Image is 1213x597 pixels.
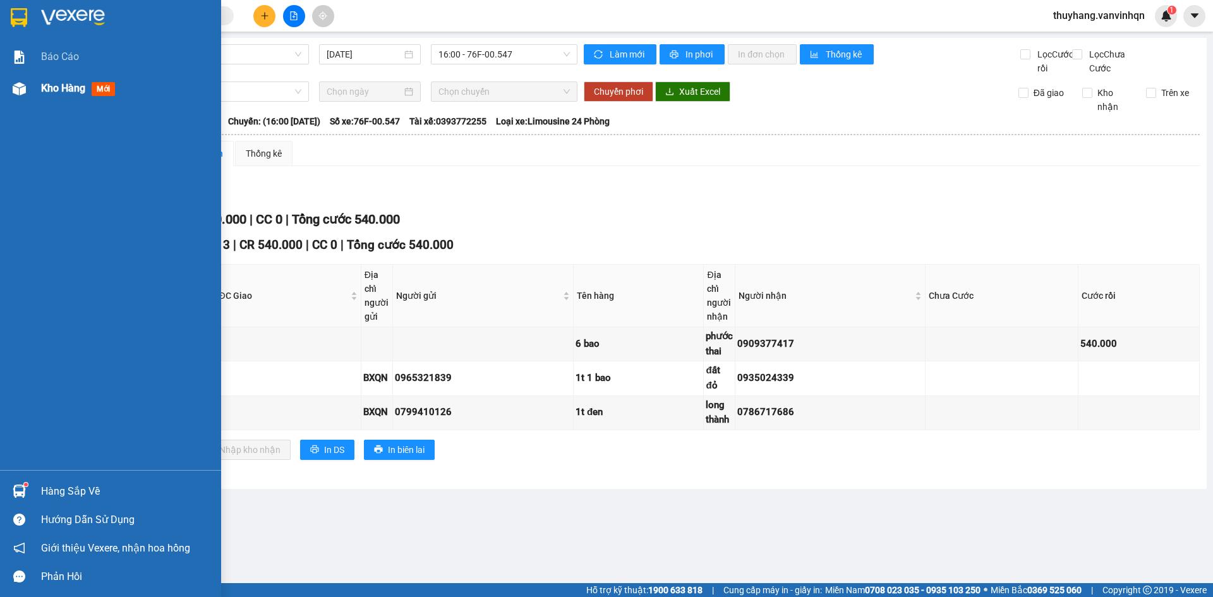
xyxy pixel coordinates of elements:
[324,443,344,457] span: In DS
[648,585,703,595] strong: 1900 633 818
[660,44,725,64] button: printerIn phơi
[219,289,347,303] span: ĐC Giao
[576,337,701,352] div: 6 bao
[1029,86,1069,100] span: Đã giao
[246,147,282,160] div: Thống kê
[991,583,1082,597] span: Miền Bắc
[283,5,305,27] button: file-add
[1091,583,1093,597] span: |
[327,85,402,99] input: Chọn ngày
[1168,6,1176,15] sup: 1
[41,540,190,556] span: Giới thiệu Vexere, nhận hoa hồng
[41,82,85,94] span: Kho hàng
[41,49,79,64] span: Báo cáo
[655,81,730,102] button: downloadXuất Excel
[409,114,486,128] span: Tài xế: 0393772255
[576,405,701,420] div: 1t đen
[926,265,1078,327] th: Chưa Cước
[330,114,400,128] span: Số xe: 76F-00.547
[1161,10,1172,21] img: icon-new-feature
[286,212,289,227] span: |
[728,44,797,64] button: In đơn chọn
[92,82,115,96] span: mới
[13,570,25,582] span: message
[584,81,653,102] button: Chuyển phơi
[41,567,212,586] div: Phản hồi
[712,583,714,597] span: |
[206,238,230,252] span: SL 3
[253,5,275,27] button: plus
[395,405,571,420] div: 0799410126
[706,398,733,428] div: long thành
[396,289,560,303] span: Người gửi
[363,371,390,386] div: BXQN
[13,514,25,526] span: question-circle
[1156,86,1194,100] span: Trên xe
[685,47,715,61] span: In phơi
[825,583,981,597] span: Miền Nam
[737,337,923,352] div: 0909377417
[312,238,337,252] span: CC 0
[810,50,821,60] span: bar-chart
[13,485,26,498] img: warehouse-icon
[312,5,334,27] button: aim
[233,238,236,252] span: |
[256,212,282,227] span: CC 0
[363,405,390,420] div: BXQN
[365,268,389,323] div: Địa chỉ người gửi
[250,212,253,227] span: |
[1027,585,1082,595] strong: 0369 525 060
[670,50,680,60] span: printer
[11,8,27,27] img: logo-vxr
[984,588,987,593] span: ⚪️
[388,443,425,457] span: In biên lai
[737,405,923,420] div: 0786717686
[1043,8,1155,23] span: thuyhang.vanvinhqn
[706,329,733,359] div: phước thai
[679,85,720,99] span: Xuất Excel
[1078,265,1200,327] th: Cước rồi
[13,542,25,554] span: notification
[496,114,610,128] span: Loại xe: Limousine 24 Phòng
[707,268,732,323] div: Địa chỉ người nhận
[341,238,344,252] span: |
[41,482,212,501] div: Hàng sắp về
[318,11,327,20] span: aim
[41,510,212,529] div: Hướng dẫn sử dụng
[347,238,454,252] span: Tổng cước 540.000
[584,44,656,64] button: syncLàm mới
[13,51,26,64] img: solution-icon
[1092,86,1137,114] span: Kho nhận
[327,47,402,61] input: 12/09/2025
[260,11,269,20] span: plus
[706,363,733,393] div: đất đỏ
[865,585,981,595] strong: 0708 023 035 - 0935 103 250
[24,483,28,486] sup: 1
[1084,47,1149,75] span: Lọc Chưa Cước
[1189,10,1200,21] span: caret-down
[576,371,701,386] div: 1t 1 bao
[306,238,309,252] span: |
[1080,337,1197,352] div: 540.000
[1169,6,1174,15] span: 1
[1183,5,1205,27] button: caret-down
[723,583,822,597] span: Cung cấp máy in - giấy in:
[292,212,400,227] span: Tổng cước 540.000
[13,82,26,95] img: warehouse-icon
[826,47,864,61] span: Thống kê
[438,45,570,64] span: 16:00 - 76F-00.547
[300,440,354,460] button: printerIn DS
[739,289,912,303] span: Người nhận
[438,82,570,101] span: Chọn chuyến
[594,50,605,60] span: sync
[310,445,319,455] span: printer
[1032,47,1075,75] span: Lọc Cước rồi
[610,47,646,61] span: Làm mới
[239,238,303,252] span: CR 540.000
[228,114,320,128] span: Chuyến: (16:00 [DATE])
[289,11,298,20] span: file-add
[395,371,571,386] div: 0965321839
[1143,586,1152,594] span: copyright
[665,87,674,97] span: download
[364,440,435,460] button: printerIn biên lai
